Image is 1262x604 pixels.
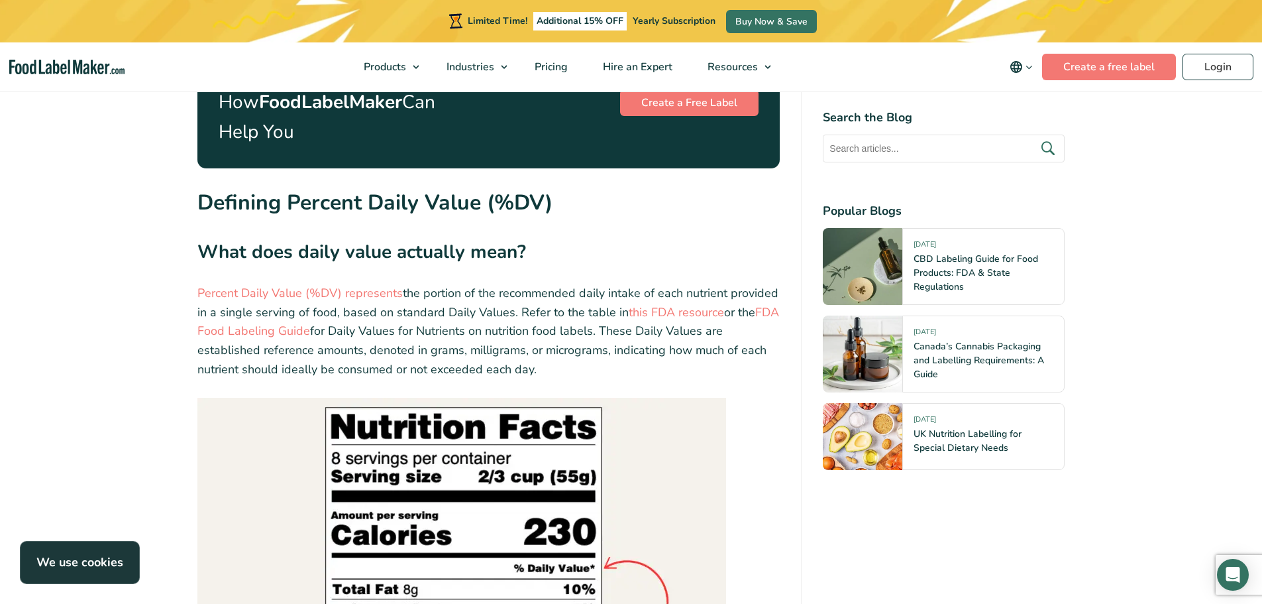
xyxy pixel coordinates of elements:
[914,239,936,255] span: [DATE]
[620,90,759,116] a: Create a Free Label
[599,60,674,74] span: Hire an Expert
[517,42,582,91] a: Pricing
[197,285,403,301] a: Percent Daily Value (%DV) represents
[633,15,715,27] span: Yearly Subscription
[629,304,724,320] a: this FDA resource
[1183,54,1253,80] a: Login
[1042,54,1176,80] a: Create a free label
[197,284,780,379] p: the portion of the recommended daily intake of each nutrient provided in a single serving of food...
[36,554,123,570] strong: We use cookies
[914,253,1038,293] a: CBD Labeling Guide for Food Products: FDA & State Regulations
[823,135,1065,162] input: Search articles...
[914,414,936,430] span: [DATE]
[219,58,449,147] p: See How Can Help You
[690,42,778,91] a: Resources
[531,60,569,74] span: Pricing
[823,202,1065,220] h4: Popular Blogs
[914,327,936,342] span: [DATE]
[914,428,1022,454] a: UK Nutrition Labelling for Special Dietary Needs
[533,12,627,30] span: Additional 15% OFF
[197,239,526,265] strong: What does daily value actually mean?
[823,109,1065,127] h4: Search the Blog
[259,90,402,115] strong: FoodLabelMaker
[586,42,687,91] a: Hire an Expert
[429,42,514,91] a: Industries
[197,188,552,217] strong: Defining Percent Daily Value (%DV)
[726,10,817,33] a: Buy Now & Save
[1217,559,1249,591] div: Open Intercom Messenger
[443,60,496,74] span: Industries
[914,340,1044,381] a: Canada’s Cannabis Packaging and Labelling Requirements: A Guide
[468,15,527,27] span: Limited Time!
[360,60,407,74] span: Products
[346,42,426,91] a: Products
[704,60,759,74] span: Resources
